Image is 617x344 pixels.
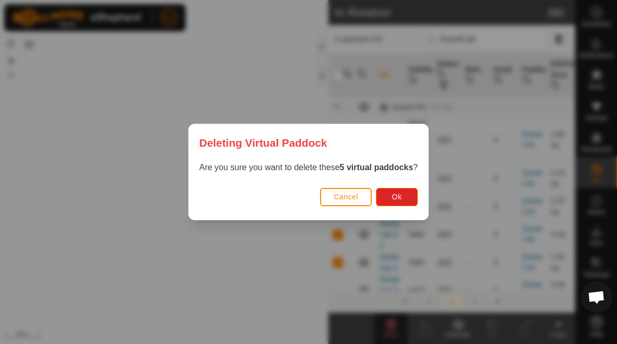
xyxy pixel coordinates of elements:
[199,163,418,172] span: Are you sure you want to delete these ?
[376,188,418,206] button: Ok
[340,163,414,172] strong: 5 virtual paddocks
[334,193,358,201] span: Cancel
[392,193,402,201] span: Ok
[199,135,327,151] span: Deleting Virtual Paddock
[581,281,612,313] div: Open chat
[320,188,372,206] button: Cancel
